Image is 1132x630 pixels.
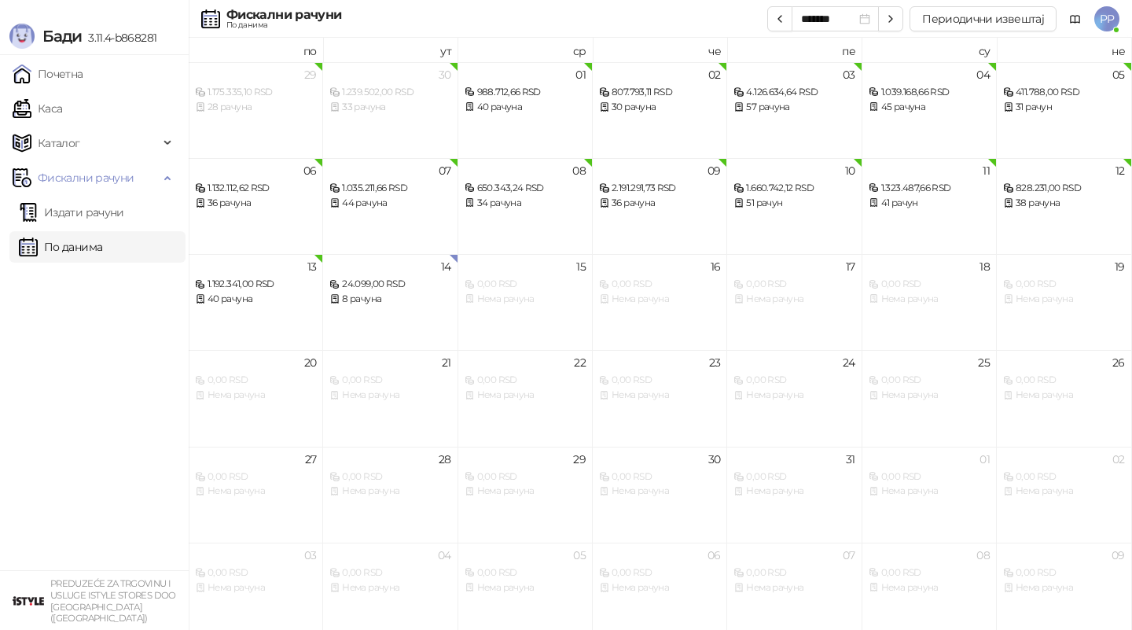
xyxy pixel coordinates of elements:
td: 2025-10-18 [862,254,997,350]
td: 2025-10-29 [458,447,593,543]
td: 2025-10-04 [862,62,997,158]
div: 03 [304,550,317,561]
td: 2025-10-03 [727,62,862,158]
div: 22 [574,357,586,368]
div: Нема рачуна [1003,580,1124,595]
div: 0,00 RSD [465,470,586,484]
div: 33 рачуна [329,100,450,115]
td: 2025-10-17 [727,254,862,350]
div: 01 [575,69,586,80]
div: Нема рачуна [195,484,316,499]
td: 2025-10-05 [997,62,1131,158]
div: Нема рачуна [329,580,450,595]
td: 2025-10-10 [727,158,862,254]
div: Нема рачуна [329,388,450,403]
td: 2025-10-06 [189,158,323,254]
td: 2025-10-21 [323,350,458,446]
td: 2025-10-20 [189,350,323,446]
div: 25 [978,357,990,368]
div: 411.788,00 RSD [1003,85,1124,100]
div: 0,00 RSD [195,373,316,388]
div: 0,00 RSD [465,566,586,580]
div: Нема рачуна [329,484,450,499]
div: 10 [845,165,855,176]
td: 2025-10-08 [458,158,593,254]
div: 51 рачун [733,196,855,211]
div: 12 [1115,165,1125,176]
div: 02 [1112,454,1125,465]
div: 40 рачуна [195,292,316,307]
div: 05 [1112,69,1125,80]
a: Документација [1063,6,1088,31]
td: 2025-10-27 [189,447,323,543]
a: По данима [19,231,102,263]
div: 31 рачун [1003,100,1124,115]
div: Нема рачуна [465,580,586,595]
div: 0,00 RSD [869,470,990,484]
div: Фискални рачуни [226,9,341,21]
td: 2025-10-15 [458,254,593,350]
div: По данима [226,21,341,29]
div: Нема рачуна [599,580,720,595]
div: 0,00 RSD [329,470,450,484]
div: Нема рачуна [465,484,586,499]
div: 988.712,66 RSD [465,85,586,100]
div: 36 рачуна [195,196,316,211]
div: 08 [976,550,990,561]
span: Каталог [38,127,80,159]
div: 16 [711,261,721,272]
div: 45 рачуна [869,100,990,115]
div: 1.660.742,12 RSD [733,181,855,196]
div: 24.099,00 RSD [329,277,450,292]
div: 0,00 RSD [869,277,990,292]
td: 2025-10-25 [862,350,997,446]
div: 4.126.634,64 RSD [733,85,855,100]
div: Нема рачуна [599,388,720,403]
td: 2025-10-02 [593,62,727,158]
div: 20 [304,357,317,368]
td: 2025-10-26 [997,350,1131,446]
div: Нема рачуна [869,484,990,499]
th: пе [727,38,862,62]
div: Нема рачуна [733,388,855,403]
div: 36 рачуна [599,196,720,211]
td: 2025-09-29 [189,62,323,158]
div: 0,00 RSD [465,277,586,292]
div: 650.343,24 RSD [465,181,586,196]
a: Издати рачуни [19,197,124,228]
div: 19 [1115,261,1125,272]
div: 07 [843,550,855,561]
div: 0,00 RSD [329,566,450,580]
div: 30 [708,454,721,465]
td: 2025-10-22 [458,350,593,446]
div: Нема рачуна [599,292,720,307]
div: 09 [1112,550,1125,561]
div: Нема рачуна [599,484,720,499]
div: Нема рачуна [733,292,855,307]
div: 57 рачуна [733,100,855,115]
td: 2025-11-01 [862,447,997,543]
div: 17 [846,261,855,272]
td: 2025-10-11 [862,158,997,254]
div: 07 [439,165,451,176]
span: Бади [42,27,82,46]
div: 01 [979,454,990,465]
div: 0,00 RSD [599,373,720,388]
div: 1.175.335,10 RSD [195,85,316,100]
th: ут [323,38,458,62]
div: Нема рачуна [1003,484,1124,499]
div: 0,00 RSD [599,277,720,292]
td: 2025-10-16 [593,254,727,350]
div: 1.039.168,66 RSD [869,85,990,100]
div: 29 [304,69,317,80]
div: Нема рачуна [195,580,316,595]
a: Каса [13,93,62,124]
div: Нема рачуна [1003,292,1124,307]
div: 29 [573,454,586,465]
div: 0,00 RSD [329,373,450,388]
div: 03 [843,69,855,80]
div: 06 [707,550,721,561]
td: 2025-10-01 [458,62,593,158]
div: 0,00 RSD [599,566,720,580]
div: Нема рачуна [465,388,586,403]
